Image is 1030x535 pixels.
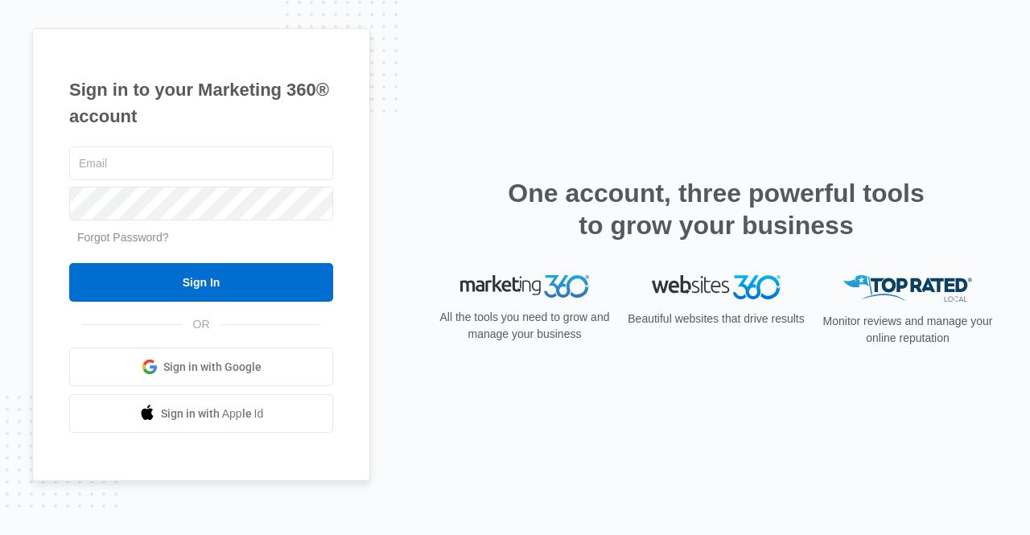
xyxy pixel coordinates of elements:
[69,146,333,180] input: Email
[460,275,589,298] img: Marketing 360
[435,309,615,343] p: All the tools you need to grow and manage your business
[163,359,262,376] span: Sign in with Google
[818,313,998,347] p: Monitor reviews and manage your online reputation
[69,263,333,302] input: Sign In
[77,231,169,244] a: Forgot Password?
[503,177,929,241] h2: One account, three powerful tools to grow your business
[843,275,972,302] img: Top Rated Local
[69,394,333,433] a: Sign in with Apple Id
[161,405,264,422] span: Sign in with Apple Id
[69,76,333,130] h1: Sign in to your Marketing 360® account
[182,316,221,333] span: OR
[626,311,806,327] p: Beautiful websites that drive results
[69,348,333,386] a: Sign in with Google
[652,275,781,298] img: Websites 360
